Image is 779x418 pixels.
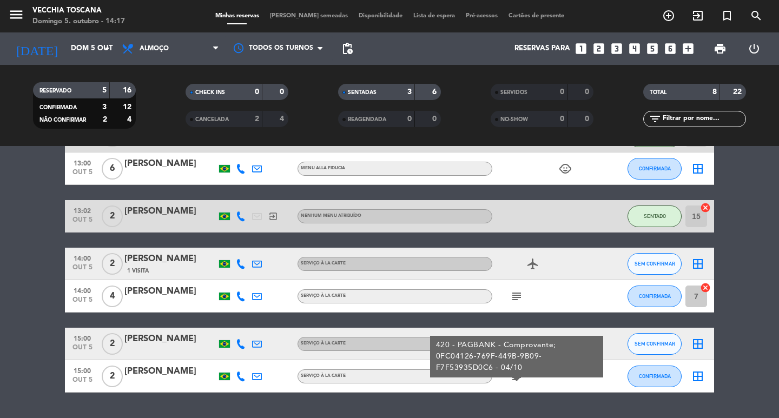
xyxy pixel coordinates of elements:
span: pending_actions [341,42,354,55]
span: out 5 [69,216,96,229]
span: CONFIRMADA [39,105,77,110]
strong: 0 [585,88,591,96]
span: NÃO CONFIRMAR [39,117,86,123]
span: 6 [102,158,123,180]
span: out 5 [69,376,96,389]
span: Pré-acessos [460,13,503,19]
strong: 2 [255,115,259,123]
button: CONFIRMADA [628,286,682,307]
button: SEM CONFIRMAR [628,333,682,355]
span: 15:00 [69,331,96,344]
span: Disponibilidade [353,13,408,19]
span: NO-SHOW [500,117,528,122]
button: CONFIRMADA [628,366,682,387]
i: exit_to_app [268,211,278,221]
button: SEM CONFIRMAR [628,253,682,275]
i: border_all [691,257,704,270]
i: looks_5 [645,42,659,56]
span: 4 [102,286,123,307]
i: looks_two [592,42,606,56]
span: 14:00 [69,284,96,296]
strong: 3 [407,88,412,96]
strong: 3 [102,103,107,111]
div: [PERSON_NAME] [124,157,216,171]
strong: 0 [407,115,412,123]
span: Serviço à la carte [301,374,346,378]
span: Almoço [140,45,169,52]
span: print [714,42,727,55]
span: out 5 [69,296,96,309]
span: 2 [102,253,123,275]
div: Vecchia Toscana [32,5,125,16]
div: LOG OUT [737,32,771,65]
input: Filtrar por nome... [662,113,745,125]
strong: 6 [432,88,439,96]
i: border_all [691,162,704,175]
i: [DATE] [8,37,65,61]
span: out 5 [69,169,96,181]
span: SEM CONFIRMAR [635,341,675,347]
strong: 16 [123,87,134,94]
i: child_care [559,162,572,175]
i: power_settings_new [748,42,761,55]
span: [PERSON_NAME] semeadas [265,13,353,19]
strong: 0 [560,115,564,123]
i: add_box [681,42,695,56]
span: SENTADO [644,213,666,219]
strong: 5 [102,87,107,94]
i: border_all [691,337,704,350]
span: Cartões de presente [503,13,570,19]
i: cancel [700,282,711,293]
span: 13:02 [69,204,96,216]
i: subject [510,290,523,303]
span: Reservas para [514,44,570,53]
strong: 4 [280,115,286,123]
strong: 0 [585,115,591,123]
span: 2 [102,366,123,387]
span: TOTAL [650,90,666,95]
i: arrow_drop_down [101,42,114,55]
strong: 12 [123,103,134,111]
span: 1 Visita [127,267,149,275]
span: CONFIRMADA [639,293,671,299]
i: looks_6 [663,42,677,56]
span: Serviço à la carte [301,341,346,346]
span: out 5 [69,344,96,356]
i: add_circle_outline [662,9,675,22]
strong: 22 [733,88,744,96]
div: [PERSON_NAME] [124,284,216,298]
i: cancel [700,202,711,213]
span: 14:00 [69,251,96,264]
strong: 0 [280,88,286,96]
span: out 5 [69,264,96,276]
span: REAGENDADA [348,117,386,122]
i: menu [8,6,24,23]
span: 2 [102,205,123,227]
strong: 2 [103,116,107,123]
i: filter_list [649,112,662,125]
span: CONFIRMADA [639,373,671,379]
button: CONFIRMADA [628,158,682,180]
i: border_all [691,370,704,383]
span: SEM CONFIRMAR [635,261,675,267]
div: [PERSON_NAME] [124,332,216,346]
span: Serviço à la carte [301,294,346,298]
span: Lista de espera [408,13,460,19]
span: CONFIRMADA [639,165,671,171]
span: SENTADAS [348,90,377,95]
span: CANCELADA [195,117,229,122]
i: turned_in_not [721,9,734,22]
span: Serviço à la carte [301,261,346,266]
div: Domingo 5. outubro - 14:17 [32,16,125,27]
span: Minhas reservas [210,13,265,19]
div: [PERSON_NAME] [124,364,216,379]
span: Menu alla Fiducia [301,166,345,170]
button: menu [8,6,24,26]
i: looks_one [574,42,588,56]
span: 13:00 [69,156,96,169]
i: exit_to_app [691,9,704,22]
strong: 0 [560,88,564,96]
span: 2 [102,333,123,355]
i: search [750,9,763,22]
div: [PERSON_NAME] [124,204,216,218]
